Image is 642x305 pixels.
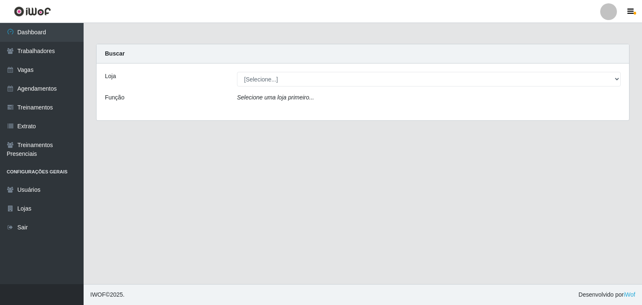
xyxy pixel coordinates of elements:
label: Loja [105,72,116,81]
i: Selecione uma loja primeiro... [237,94,314,101]
span: IWOF [90,291,106,298]
label: Função [105,93,125,102]
span: Desenvolvido por [578,290,635,299]
span: © 2025 . [90,290,125,299]
strong: Buscar [105,50,125,57]
img: CoreUI Logo [14,6,51,17]
a: iWof [624,291,635,298]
